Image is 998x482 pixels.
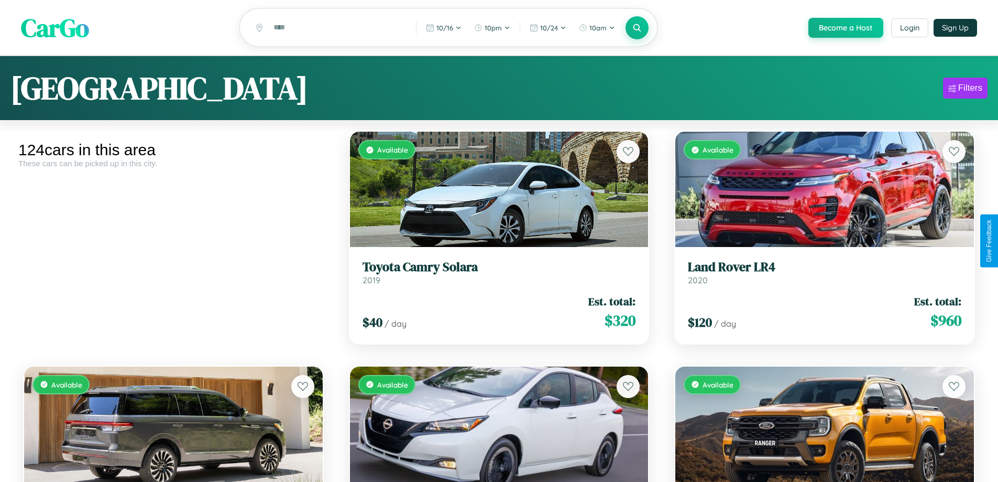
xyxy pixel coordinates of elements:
span: $ 40 [363,314,382,331]
h3: Land Rover LR4 [688,260,961,275]
h1: [GEOGRAPHIC_DATA] [10,67,308,110]
a: Toyota Camry Solara2019 [363,260,636,285]
button: 10/24 [524,19,572,36]
span: 2019 [363,275,380,285]
span: 10 / 24 [540,24,558,32]
button: 10/16 [421,19,467,36]
span: 10 / 16 [436,24,453,32]
button: Become a Host [808,18,883,38]
span: 10am [589,24,607,32]
span: Available [703,145,733,154]
span: Est. total: [914,294,961,309]
span: 10pm [485,24,502,32]
span: Available [51,380,82,389]
span: 2020 [688,275,708,285]
button: Filters [943,78,988,99]
a: Land Rover LR42020 [688,260,961,285]
h3: Toyota Camry Solara [363,260,636,275]
span: $ 960 [930,310,961,331]
span: Available [377,145,408,154]
div: 124 cars in this area [18,141,328,159]
span: / day [385,318,407,329]
span: CarGo [21,10,89,45]
span: $ 320 [605,310,635,331]
span: $ 120 [688,314,712,331]
span: / day [714,318,736,329]
div: Filters [958,83,982,93]
button: Login [891,18,928,37]
div: Give Feedback [985,220,993,262]
div: These cars can be picked up in this city. [18,159,328,168]
button: 10am [574,19,620,36]
button: 10pm [469,19,516,36]
span: Est. total: [588,294,635,309]
button: Sign Up [934,19,977,37]
span: Available [703,380,733,389]
span: Available [377,380,408,389]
